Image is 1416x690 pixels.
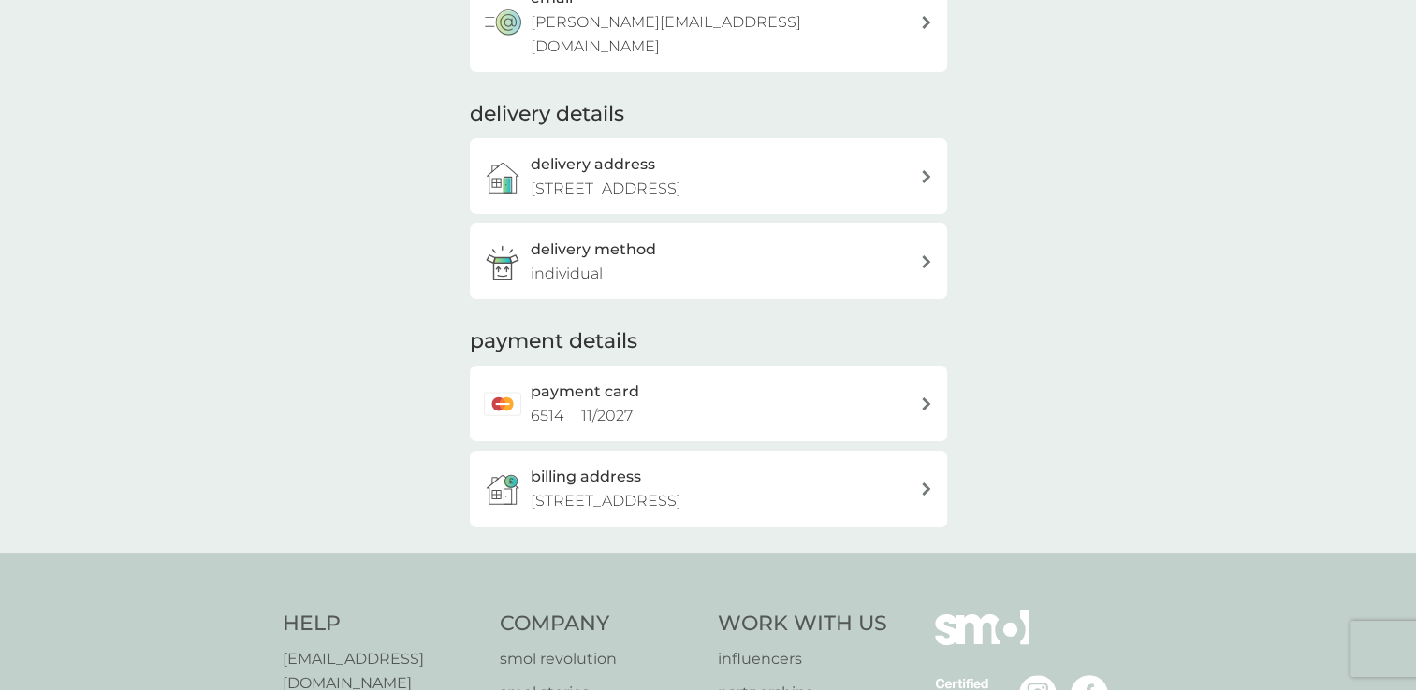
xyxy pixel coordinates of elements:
a: delivery address[STREET_ADDRESS] [470,138,947,214]
h3: delivery method [531,237,656,262]
span: 11 / 2027 [581,407,633,424]
h4: Help [283,610,482,639]
h4: Work With Us [718,610,887,639]
a: smol revolution [500,647,699,671]
h2: delivery details [470,100,624,129]
p: [STREET_ADDRESS] [531,177,681,201]
h2: payment details [470,327,637,356]
a: payment card6514 11/2027 [470,366,947,441]
h3: delivery address [531,152,655,177]
h4: Company [500,610,699,639]
button: billing address[STREET_ADDRESS] [470,451,947,526]
h2: payment card [531,380,639,404]
a: delivery methodindividual [470,223,947,299]
p: individual [531,262,603,286]
h3: billing address [531,465,641,489]
p: [STREET_ADDRESS] [531,489,681,513]
span: 6514 [531,407,563,424]
img: smol [935,610,1029,673]
a: influencers [718,647,887,671]
p: [PERSON_NAME][EMAIL_ADDRESS][DOMAIN_NAME] [531,10,920,58]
